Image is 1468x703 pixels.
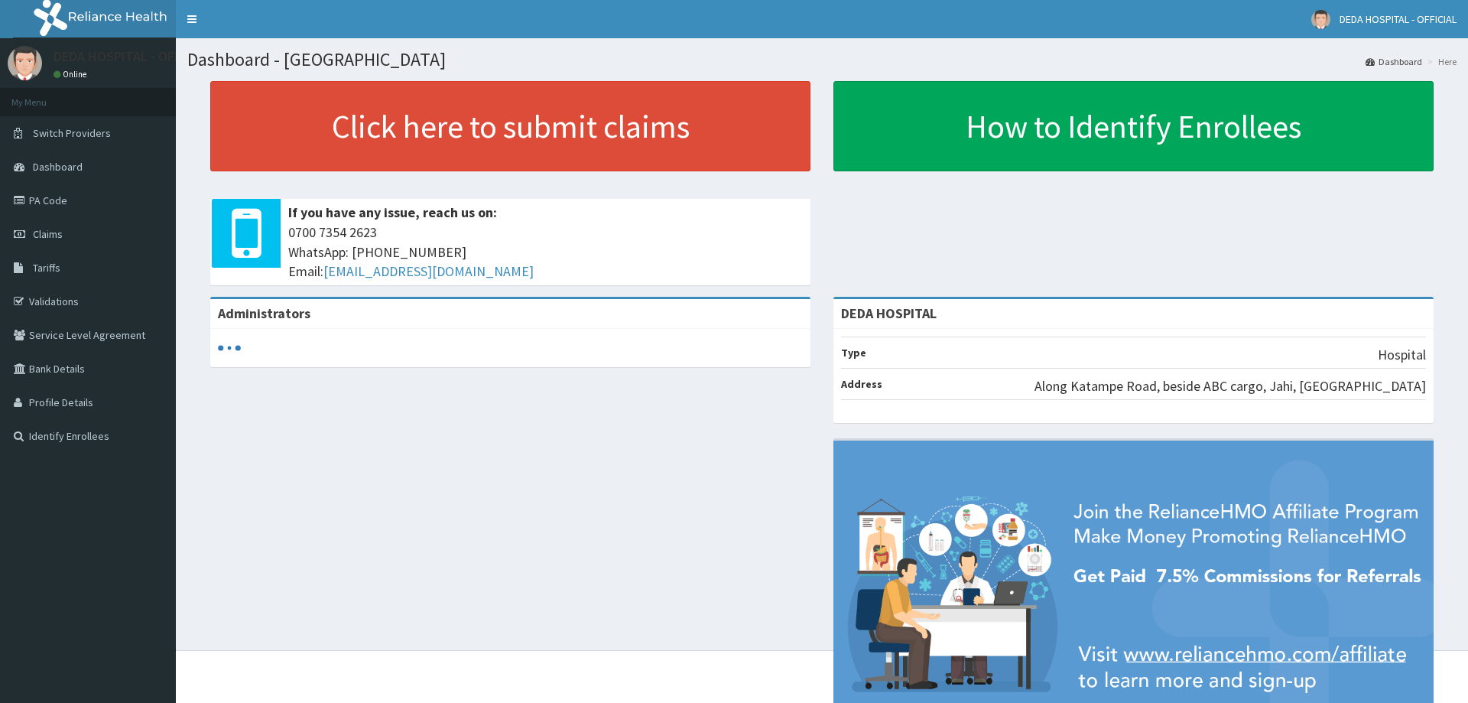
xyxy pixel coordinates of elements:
[8,46,42,80] img: User Image
[1378,345,1426,365] p: Hospital
[323,262,534,280] a: [EMAIL_ADDRESS][DOMAIN_NAME]
[841,346,866,360] b: Type
[33,126,111,140] span: Switch Providers
[33,261,60,275] span: Tariffs
[288,223,803,282] span: 0700 7354 2623 WhatsApp: [PHONE_NUMBER] Email:
[841,304,937,322] strong: DEDA HOSPITAL
[288,203,497,221] b: If you have any issue, reach us on:
[841,377,882,391] b: Address
[54,69,90,80] a: Online
[1311,10,1330,29] img: User Image
[187,50,1457,70] h1: Dashboard - [GEOGRAPHIC_DATA]
[833,81,1434,171] a: How to Identify Enrollees
[218,337,241,360] svg: audio-loading
[218,304,310,322] b: Administrators
[210,81,810,171] a: Click here to submit claims
[33,227,63,241] span: Claims
[54,50,211,63] p: DEDA HOSPITAL - OFFICIAL
[1034,376,1426,396] p: Along Katampe Road, beside ABC cargo, Jahi, [GEOGRAPHIC_DATA]
[33,160,83,174] span: Dashboard
[1424,55,1457,68] li: Here
[1340,12,1457,26] span: DEDA HOSPITAL - OFFICIAL
[1366,55,1422,68] a: Dashboard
